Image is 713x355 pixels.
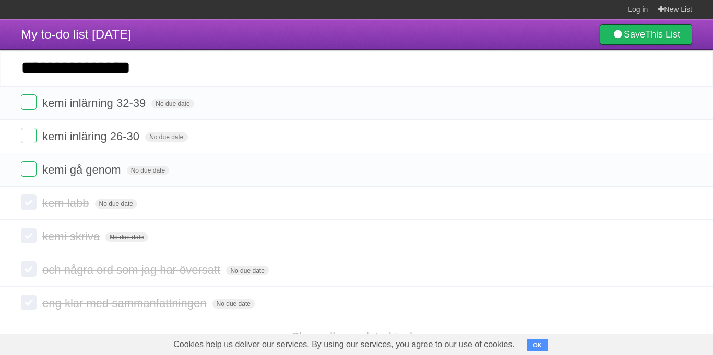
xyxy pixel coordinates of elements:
label: Done [21,261,37,277]
span: No due date [212,299,255,309]
label: Done [21,228,37,243]
span: My to-do list [DATE] [21,27,132,41]
span: Cookies help us deliver our services. By using our services, you agree to our use of cookies. [163,334,525,355]
span: No due date [145,132,187,142]
span: kemi gå genom [42,163,123,176]
span: eng klar med sammanfattningen [42,297,209,310]
button: OK [527,339,548,351]
span: kemi skriva [42,230,102,243]
span: No due date [151,99,194,108]
span: No due date [127,166,169,175]
span: kemi inläring 26-30 [42,130,142,143]
a: SaveThis List [600,24,692,45]
span: kem labb [42,197,91,210]
span: No due date [105,232,148,242]
label: Done [21,161,37,177]
label: Done [21,295,37,310]
b: This List [645,29,680,40]
label: Done [21,128,37,143]
span: No due date [95,199,137,209]
span: kemi inlärning 32-39 [42,96,148,109]
a: Show all completed tasks [292,330,421,343]
span: No due date [226,266,268,275]
label: Done [21,194,37,210]
span: och några ord som jag har översatt [42,263,223,276]
label: Done [21,94,37,110]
